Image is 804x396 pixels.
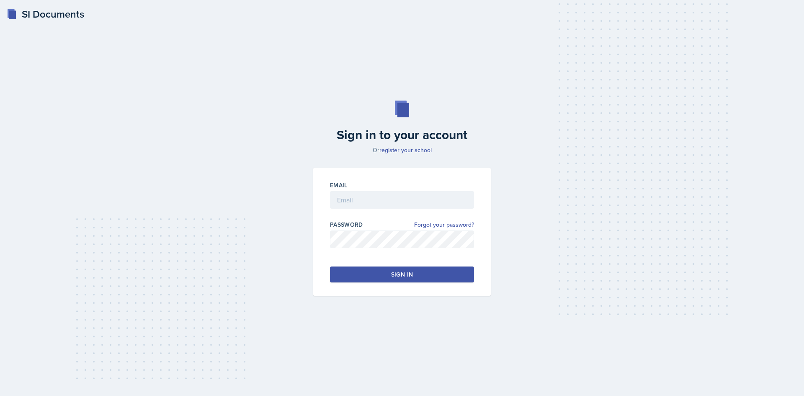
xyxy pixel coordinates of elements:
button: Sign in [330,267,474,282]
div: Sign in [391,270,413,279]
label: Email [330,181,348,189]
p: Or [308,146,496,154]
a: register your school [379,146,432,154]
h2: Sign in to your account [308,127,496,142]
a: SI Documents [7,7,84,22]
input: Email [330,191,474,209]
a: Forgot your password? [414,220,474,229]
label: Password [330,220,363,229]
